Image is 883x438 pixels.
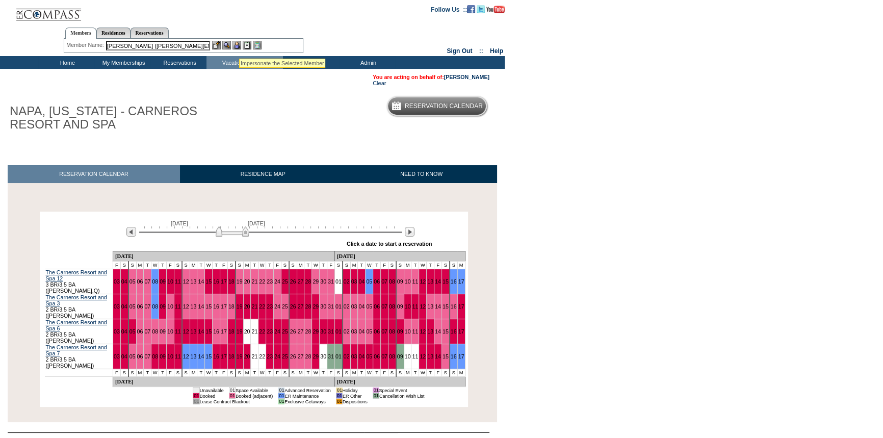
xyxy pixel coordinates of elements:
[96,28,131,38] a: Residences
[129,353,136,359] a: 05
[427,353,433,359] a: 13
[298,278,304,285] a: 27
[458,353,464,359] a: 17
[8,165,180,183] a: RESERVATION CALENDAR
[420,328,426,334] a: 12
[259,303,265,310] a: 22
[213,262,220,269] td: T
[320,328,326,334] a: 30
[266,369,274,377] td: T
[160,303,166,310] a: 09
[374,278,380,285] a: 06
[180,165,346,183] a: RESIDENCE MAP
[405,103,483,110] h5: Reservation Calendar
[205,328,212,334] a: 15
[344,353,350,359] a: 02
[160,278,166,285] a: 09
[222,41,231,49] img: View
[411,262,419,269] td: T
[312,262,320,269] td: W
[397,328,403,334] a: 09
[137,328,143,334] a: 06
[144,278,150,285] a: 07
[167,278,173,285] a: 10
[94,56,150,69] td: My Memberships
[166,262,174,269] td: F
[221,278,227,285] a: 17
[427,278,433,285] a: 13
[251,262,258,269] td: T
[290,353,296,359] a: 26
[198,303,204,310] a: 14
[427,303,433,310] a: 13
[443,353,449,359] a: 15
[435,303,441,310] a: 14
[198,353,204,359] a: 14
[358,278,365,285] a: 04
[486,6,505,12] a: Subscribe to our YouTube Channel
[328,278,334,285] a: 31
[274,278,280,285] a: 24
[45,294,113,319] td: 2 BR/3.5 BA ([PERSON_NAME])
[343,262,350,269] td: S
[228,353,235,359] a: 18
[213,369,220,377] td: T
[477,5,485,13] img: Follow us on Twitter
[381,262,388,269] td: F
[198,328,204,334] a: 14
[126,227,136,237] img: Previous
[244,278,250,285] a: 20
[113,369,120,377] td: F
[267,303,273,310] a: 23
[305,328,311,334] a: 28
[298,353,304,359] a: 27
[274,262,281,269] td: F
[334,251,465,262] td: [DATE]
[412,328,418,334] a: 11
[350,262,358,269] td: M
[381,328,387,334] a: 07
[434,262,442,269] td: F
[206,56,283,69] td: Vacation Collection
[251,303,257,310] a: 21
[389,278,395,285] a: 08
[259,353,265,359] a: 22
[313,303,319,310] a: 29
[46,269,107,281] a: The Carneros Resort and Spa 12
[236,369,243,377] td: S
[458,278,464,285] a: 17
[228,278,235,285] a: 18
[244,303,250,310] a: 20
[328,353,334,359] a: 31
[128,262,136,269] td: S
[251,369,258,377] td: T
[320,353,326,359] a: 30
[267,328,273,334] a: 23
[282,328,288,334] a: 25
[121,353,127,359] a: 04
[220,369,228,377] td: F
[159,369,167,377] td: T
[267,353,273,359] a: 23
[366,262,373,269] td: W
[427,262,434,269] td: T
[335,353,342,359] a: 01
[396,262,404,269] td: S
[160,353,166,359] a: 09
[412,303,418,310] a: 11
[479,47,483,55] span: ::
[45,319,113,344] td: 2 BR/3.5 BA ([PERSON_NAME])
[467,5,475,13] img: Become our fan on Facebook
[388,262,396,269] td: S
[213,353,219,359] a: 16
[221,353,227,359] a: 17
[297,262,304,269] td: M
[137,353,143,359] a: 06
[174,369,181,377] td: S
[298,328,304,334] a: 27
[419,262,427,269] td: W
[131,28,169,38] a: Reservations
[405,303,411,310] a: 10
[334,262,342,269] td: S
[167,353,173,359] a: 10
